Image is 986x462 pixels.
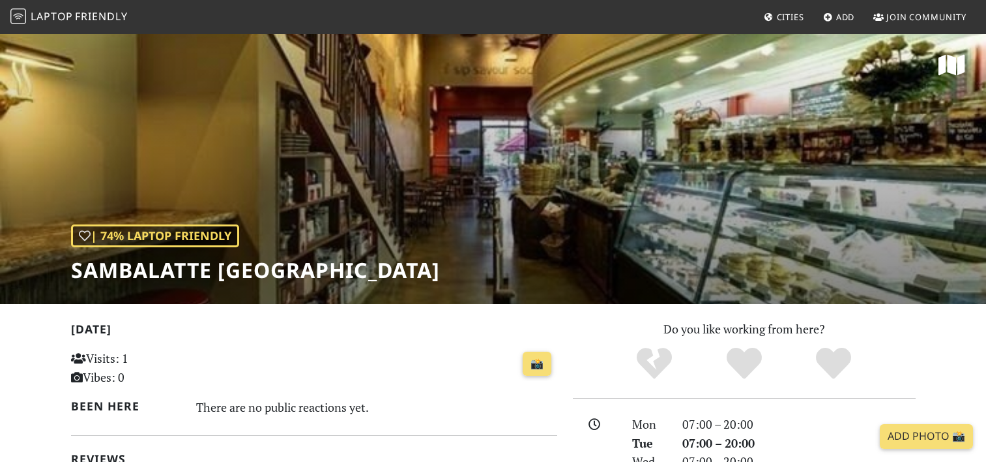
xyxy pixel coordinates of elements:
div: Tue [624,434,674,453]
h2: Been here [71,399,181,413]
div: 07:00 – 20:00 [674,434,923,453]
a: 📸 [523,352,551,377]
div: Mon [624,415,674,434]
p: Do you like working from here? [573,320,916,339]
span: Join Community [886,11,966,23]
span: Cities [777,11,804,23]
div: | 74% Laptop Friendly [71,224,239,247]
h2: [DATE] [71,322,557,341]
div: Definitely! [789,346,878,382]
span: Add [836,11,855,23]
h1: Sambalatte [GEOGRAPHIC_DATA] [71,258,440,283]
p: Visits: 1 Vibes: 0 [71,349,223,387]
img: LaptopFriendly [10,8,26,24]
div: No [609,346,699,382]
div: There are no public reactions yet. [196,397,557,418]
a: Join Community [868,5,972,29]
a: LaptopFriendly LaptopFriendly [10,6,128,29]
a: Cities [759,5,809,29]
span: Friendly [75,9,127,23]
a: Add [818,5,860,29]
a: Add Photo 📸 [880,424,973,449]
div: 07:00 – 20:00 [674,415,923,434]
span: Laptop [31,9,73,23]
div: Yes [699,346,789,382]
